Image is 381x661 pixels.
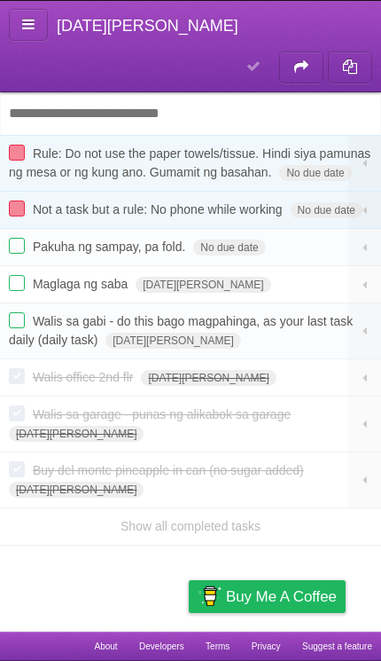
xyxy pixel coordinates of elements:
a: About [94,632,117,661]
span: No due date [279,165,351,181]
a: Show all completed tasks [121,519,260,533]
span: Walis sa gabi - do this bago magpahinga, as your last task daily (daily task) [9,314,353,347]
label: Done [9,461,25,477]
span: [DATE][PERSON_NAME] [9,482,144,498]
a: Privacy [252,632,281,661]
a: Developers [139,632,184,661]
label: Done [9,312,25,328]
span: Pakuha ng sampay, pa fold. [33,240,190,254]
label: Done [9,201,25,216]
span: Maglaga ng saba [33,277,132,291]
label: Done [9,238,25,254]
img: Buy me a coffee [198,581,222,611]
span: Not a task but a rule: No phone while working [33,202,287,216]
label: Done [9,145,25,161]
span: [DATE][PERSON_NAME] [105,333,240,349]
span: No due date [193,240,265,256]
span: [DATE][PERSON_NAME] [136,277,270,293]
span: [DATE][PERSON_NAME] [57,17,238,35]
a: Suggest a feature [302,632,372,661]
span: Rule: Do not use the paper towels/tissue. Hindi siya pamunas ng mesa or ng kung ano. Gumamit ng b... [9,146,370,179]
label: Done [9,275,25,291]
span: Walis office 2nd flr [33,370,138,384]
span: [DATE][PERSON_NAME] [141,370,276,386]
span: [DATE][PERSON_NAME] [9,426,144,442]
span: Buy del monte pineapple in can (no sugar added) [33,463,308,477]
span: Buy me a coffee [226,581,337,612]
a: Terms [206,632,229,661]
span: Walis sa garage - punas ng alikabok sa garage [33,407,295,421]
span: No due date [291,202,362,218]
label: Done [9,405,25,421]
a: Buy me a coffee [189,580,346,613]
label: Done [9,368,25,384]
